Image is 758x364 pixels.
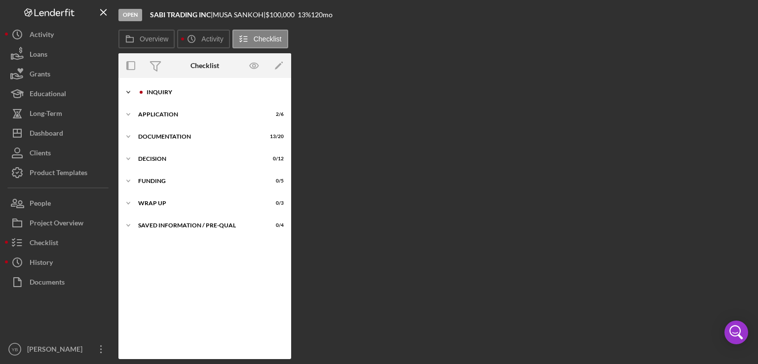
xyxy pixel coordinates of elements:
div: 0 / 4 [266,222,284,228]
div: Clients [30,143,51,165]
button: Grants [5,64,114,84]
div: Inquiry [147,89,279,95]
label: Checklist [254,35,282,43]
text: YB [12,347,18,352]
div: History [30,253,53,275]
div: Open [118,9,142,21]
div: | [150,11,213,19]
div: 0 / 5 [266,178,284,184]
button: Checklist [5,233,114,253]
div: Open Intercom Messenger [724,321,748,344]
div: Educational [30,84,66,106]
div: Product Templates [30,163,87,185]
span: $100,000 [265,10,295,19]
button: Dashboard [5,123,114,143]
div: MUSA SANKOH | [213,11,265,19]
div: People [30,193,51,216]
div: 13 % [298,11,311,19]
div: Loans [30,44,47,67]
div: Saved Information / Pre-Qual [138,222,259,228]
div: 0 / 3 [266,200,284,206]
b: SABI TRADING INC [150,10,211,19]
button: Overview [118,30,175,48]
button: Long-Term [5,104,114,123]
button: Documents [5,272,114,292]
button: Loans [5,44,114,64]
button: Activity [5,25,114,44]
div: Dashboard [30,123,63,146]
button: Activity [177,30,229,48]
div: [PERSON_NAME] [25,339,89,362]
div: 120 mo [311,11,333,19]
div: Application [138,111,259,117]
label: Overview [140,35,168,43]
button: Checklist [232,30,288,48]
div: Grants [30,64,50,86]
div: Documentation [138,134,259,140]
div: Long-Term [30,104,62,126]
label: Activity [201,35,223,43]
div: Checklist [190,62,219,70]
div: 2 / 6 [266,111,284,117]
button: History [5,253,114,272]
div: Activity [30,25,54,47]
div: Wrap up [138,200,259,206]
div: Documents [30,272,65,294]
button: People [5,193,114,213]
button: Clients [5,143,114,163]
button: Project Overview [5,213,114,233]
div: 13 / 20 [266,134,284,140]
div: Decision [138,156,259,162]
div: Funding [138,178,259,184]
div: Checklist [30,233,58,255]
div: 0 / 12 [266,156,284,162]
button: YB[PERSON_NAME] [5,339,114,359]
div: Project Overview [30,213,83,235]
button: Educational [5,84,114,104]
button: Product Templates [5,163,114,182]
